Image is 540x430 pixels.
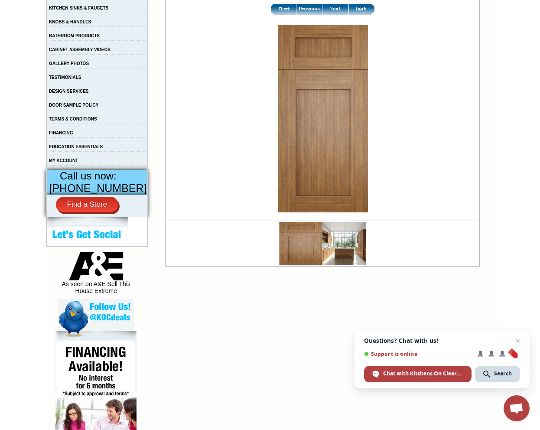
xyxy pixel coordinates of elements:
[49,89,89,94] a: DESIGN SERVICES
[49,182,147,194] span: [PHONE_NUMBER]
[49,103,98,107] a: DOOR SAMPLE POLICY
[49,75,81,80] a: TESTIMONIALS
[49,117,97,121] a: TERMS & CONDITIONS
[49,158,78,163] a: MY ACCOUNT
[383,370,463,378] span: Chat with Kitchens On Clearance
[513,336,523,346] span: Close chat
[49,130,73,135] a: FINANCING
[49,47,111,52] a: CABINET ASSEMBLY VIDEOS
[49,61,89,66] a: GALLERY PHOTOS
[58,252,134,299] div: As seen on A&E Sell This House Extreme
[364,337,520,344] span: Questions? Chat with us!
[60,170,117,182] span: Call us now:
[364,366,472,382] div: Chat with Kitchens On Clearance
[56,197,119,212] a: Find a Store
[364,351,472,357] span: Support is online
[49,33,100,38] a: BATHROOM PRODUCTS
[49,144,103,149] a: EDUCATION ESSENTIALS
[49,6,108,10] a: KITCHEN SINKS & FAUCETS
[475,366,520,382] div: Search
[494,370,512,378] span: Search
[504,395,530,421] div: Open chat
[49,20,91,24] a: KNOBS & HANDLES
